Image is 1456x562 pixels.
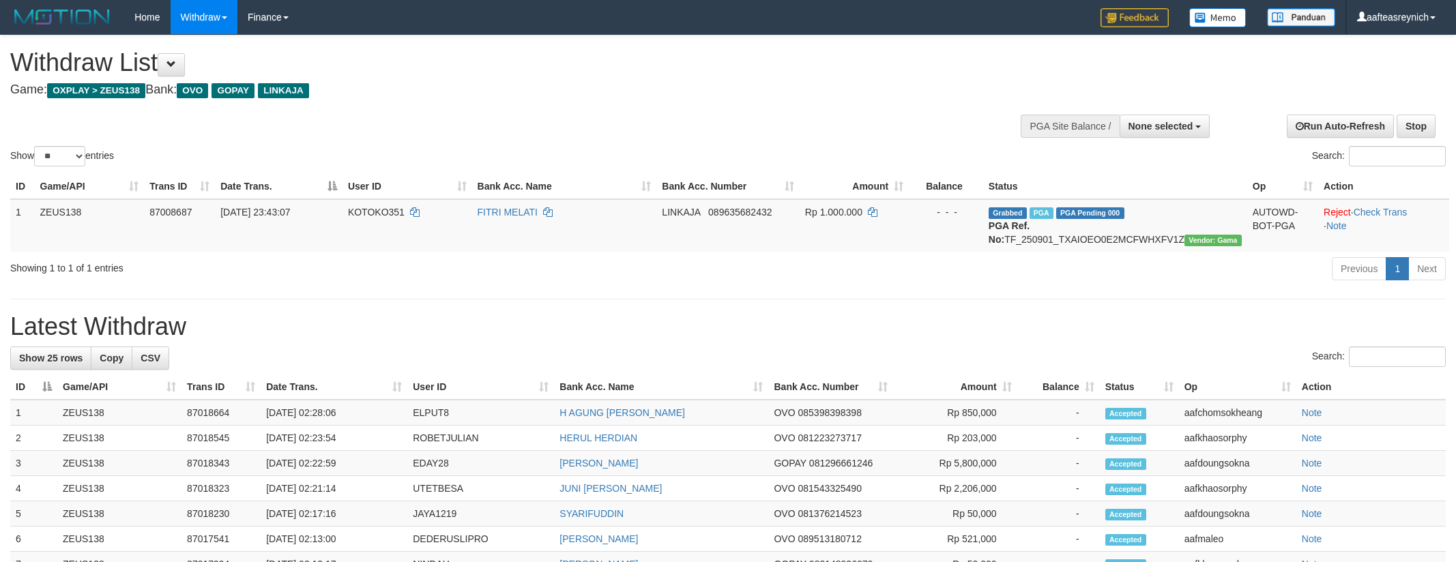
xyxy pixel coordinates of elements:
span: Show 25 rows [19,353,83,364]
td: 87018664 [181,400,261,426]
td: EDAY28 [407,451,554,476]
span: OVO [774,407,795,418]
td: JAYA1219 [407,501,554,527]
span: Rp 1.000.000 [805,207,862,218]
a: Stop [1397,115,1436,138]
th: User ID: activate to sort column ascending [407,374,554,400]
td: Rp 5,800,000 [893,451,1017,476]
td: 5 [10,501,57,527]
td: ROBETJULIAN [407,426,554,451]
td: 87017541 [181,527,261,552]
td: ZEUS138 [57,476,181,501]
img: MOTION_logo.png [10,7,114,27]
img: Button%20Memo.svg [1189,8,1247,27]
h1: Latest Withdraw [10,313,1446,340]
th: Balance [909,174,983,199]
th: Trans ID: activate to sort column ascending [144,174,215,199]
td: 87018545 [181,426,261,451]
td: 87018230 [181,501,261,527]
td: TF_250901_TXAIOEO0E2MCFWHXFV1Z [983,199,1247,252]
span: Accepted [1105,534,1146,546]
a: 1 [1386,257,1409,280]
td: aafchomsokheang [1179,400,1296,426]
div: Showing 1 to 1 of 1 entries [10,256,596,275]
span: Copy 081296661246 to clipboard [809,458,873,469]
button: None selected [1120,115,1210,138]
a: Note [1302,432,1322,443]
td: 4 [10,476,57,501]
span: Accepted [1105,484,1146,495]
td: aafdoungsokna [1179,501,1296,527]
span: Copy 081376214523 to clipboard [798,508,862,519]
td: - [1017,451,1100,476]
span: PGA Pending [1056,207,1124,219]
a: Note [1302,483,1322,494]
a: Note [1326,220,1347,231]
a: HERUL HERDIAN [559,432,637,443]
th: ID [10,174,35,199]
th: Date Trans.: activate to sort column ascending [261,374,407,400]
span: Copy 081543325490 to clipboard [798,483,862,494]
th: Bank Acc. Name: activate to sort column ascending [554,374,768,400]
td: 6 [10,527,57,552]
span: Copy 089635682432 to clipboard [708,207,772,218]
span: OVO [774,508,795,519]
a: Note [1302,407,1322,418]
td: · · [1318,199,1449,252]
span: Accepted [1105,433,1146,445]
span: 87008687 [149,207,192,218]
td: aafkhaosorphy [1179,476,1296,501]
th: Action [1296,374,1446,400]
span: Accepted [1105,458,1146,470]
img: Feedback.jpg [1101,8,1169,27]
td: AUTOWD-BOT-PGA [1247,199,1318,252]
a: Copy [91,346,132,370]
img: panduan.png [1267,8,1335,27]
span: [DATE] 23:43:07 [220,207,290,218]
td: - [1017,400,1100,426]
td: ZEUS138 [57,527,181,552]
span: Copy 089513180712 to clipboard [798,533,862,544]
td: ZEUS138 [57,451,181,476]
a: JUNI [PERSON_NAME] [559,483,662,494]
td: ELPUT8 [407,400,554,426]
span: Vendor URL: https://trx31.1velocity.biz [1184,235,1242,246]
span: Copy 081223273717 to clipboard [798,432,862,443]
td: aafmaleo [1179,527,1296,552]
th: Op: activate to sort column ascending [1179,374,1296,400]
td: 3 [10,451,57,476]
label: Show entries [10,146,114,166]
th: Game/API: activate to sort column ascending [35,174,145,199]
span: GOPAY [212,83,254,98]
th: Bank Acc. Name: activate to sort column ascending [472,174,657,199]
td: 2 [10,426,57,451]
th: ID: activate to sort column descending [10,374,57,400]
a: Note [1302,458,1322,469]
td: [DATE] 02:17:16 [261,501,407,527]
span: KOTOKO351 [348,207,405,218]
th: Status [983,174,1247,199]
td: Rp 2,206,000 [893,476,1017,501]
a: Previous [1332,257,1386,280]
a: CSV [132,346,169,370]
a: [PERSON_NAME] [559,533,638,544]
th: Trans ID: activate to sort column ascending [181,374,261,400]
h1: Withdraw List [10,49,957,76]
div: - - - [914,205,978,219]
th: Amount: activate to sort column ascending [800,174,909,199]
a: Next [1408,257,1446,280]
td: ZEUS138 [57,501,181,527]
th: Game/API: activate to sort column ascending [57,374,181,400]
span: GOPAY [774,458,806,469]
td: Rp 521,000 [893,527,1017,552]
th: Balance: activate to sort column ascending [1017,374,1100,400]
td: 87018323 [181,476,261,501]
a: Run Auto-Refresh [1287,115,1394,138]
a: Show 25 rows [10,346,91,370]
td: 87018343 [181,451,261,476]
span: LINKAJA [662,207,700,218]
td: [DATE] 02:28:06 [261,400,407,426]
th: Date Trans.: activate to sort column descending [215,174,343,199]
a: H AGUNG [PERSON_NAME] [559,407,685,418]
a: FITRI MELATI [478,207,538,218]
